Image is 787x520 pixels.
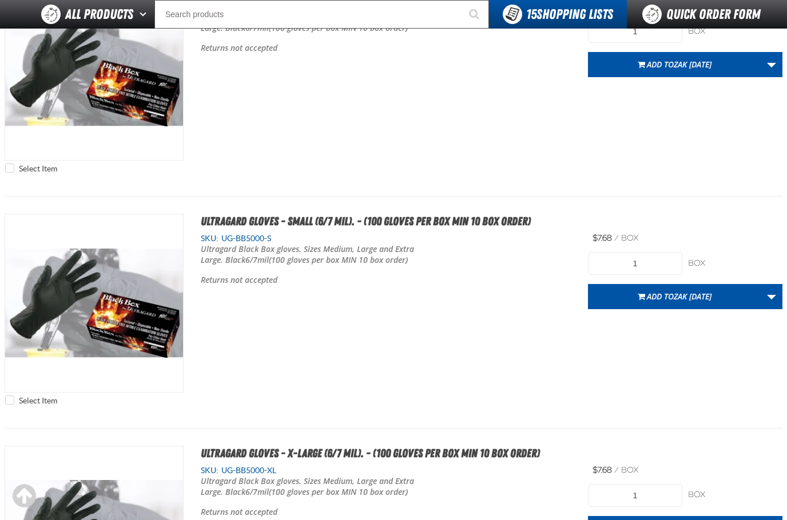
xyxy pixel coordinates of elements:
[621,233,638,243] span: box
[688,258,782,269] div: box
[647,291,712,302] span: Add to
[593,233,612,243] span: $7.68
[647,59,712,70] span: Add to
[5,395,57,406] label: Select Item
[201,446,540,460] a: Ultragard gloves - X-Large (6/7 mil). - (100 gloves per box MIN 10 box order)
[593,465,612,475] span: $7.68
[245,486,269,497] strong: 6/7mil
[5,163,14,173] input: Select Item
[761,52,782,77] a: More Actions
[201,214,531,228] a: Ultragard gloves - Small (6/7 mil). - (100 gloves per box MIN 10 box order)
[588,252,682,275] input: Product Quantity
[201,274,277,285] b: Returns not accepted
[621,465,638,475] span: box
[201,465,571,476] div: SKU:
[614,233,619,243] span: /
[201,233,571,244] div: SKU:
[614,465,619,475] span: /
[245,254,269,265] strong: 6/7mil
[218,466,276,475] span: UG-BB5000-XL
[201,42,277,53] b: Returns not accepted
[588,20,682,43] input: Product Quantity
[526,6,613,22] span: Shopping Lists
[5,214,183,392] img: Ultragard gloves - Small (6/7 mil). - (100 gloves per box MIN 10 box order)
[761,284,782,309] a: More Actions
[218,234,271,243] span: UG-BB5000-S
[11,483,37,509] div: Scroll to the top
[674,291,712,302] span: Zak [DATE]
[5,163,57,174] label: Select Item
[526,6,536,22] strong: 15
[5,395,14,405] input: Select Item
[588,284,761,309] button: Add toZak [DATE]
[201,476,423,498] p: Ultragard Black Box gloves. Sizes Medium, Large and Extra Large. Black (100 gloves per box MIN 10...
[674,59,712,70] span: Zak [DATE]
[688,490,782,501] div: box
[588,484,682,507] input: Product Quantity
[201,506,277,517] b: Returns not accepted
[5,214,183,392] : View Details of the Ultragard gloves - Small (6/7 mil). - (100 gloves per box MIN 10 box order)
[588,52,761,77] button: Add toZak [DATE]
[688,26,782,37] div: box
[65,4,133,25] span: All Products
[201,244,423,266] p: Ultragard Black Box gloves. Sizes Medium, Large and Extra Large. Black (100 gloves per box MIN 10...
